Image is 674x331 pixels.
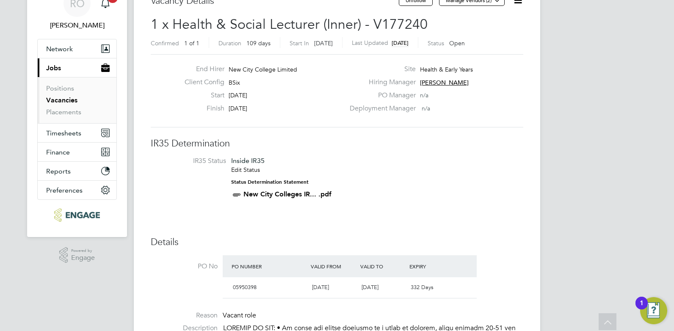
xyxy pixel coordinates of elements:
[184,39,199,47] span: 1 of 1
[46,45,73,53] span: Network
[345,104,416,113] label: Deployment Manager
[46,108,81,116] a: Placements
[345,65,416,74] label: Site
[38,181,116,199] button: Preferences
[428,39,444,47] label: Status
[309,259,358,274] div: Valid From
[37,20,117,30] span: Roslyn O'Garro
[420,66,473,73] span: Health & Early Years
[312,284,329,291] span: [DATE]
[229,105,247,112] span: [DATE]
[46,148,70,156] span: Finance
[411,284,434,291] span: 332 Days
[218,39,241,47] label: Duration
[422,105,430,112] span: n/a
[151,236,523,248] h3: Details
[71,254,95,262] span: Engage
[246,39,271,47] span: 109 days
[38,162,116,180] button: Reports
[233,284,257,291] span: 05950398
[38,77,116,123] div: Jobs
[38,124,116,142] button: Timesheets
[229,66,297,73] span: New City College Limited
[229,91,247,99] span: [DATE]
[54,208,99,222] img: ncclondon-logo-retina.png
[362,284,378,291] span: [DATE]
[178,65,224,74] label: End Hirer
[38,143,116,161] button: Finance
[231,179,309,185] strong: Status Determination Statement
[46,64,61,72] span: Jobs
[352,39,388,47] label: Last Updated
[392,39,409,47] span: [DATE]
[290,39,309,47] label: Start In
[314,39,333,47] span: [DATE]
[159,157,226,165] label: IR35 Status
[407,259,457,274] div: Expiry
[420,91,428,99] span: n/a
[640,297,667,324] button: Open Resource Center, 1 new notification
[420,79,469,86] span: [PERSON_NAME]
[243,190,331,198] a: New City Colleges IR... .pdf
[46,84,74,92] a: Positions
[38,58,116,77] button: Jobs
[151,262,218,271] label: PO No
[151,16,428,33] span: 1 x Health & Social Lecturer (Inner) - V177240
[223,311,256,320] span: Vacant role
[178,91,224,100] label: Start
[449,39,465,47] span: Open
[46,129,81,137] span: Timesheets
[151,311,218,320] label: Reason
[229,259,309,274] div: PO Number
[178,104,224,113] label: Finish
[59,247,95,263] a: Powered byEngage
[151,39,179,47] label: Confirmed
[151,138,523,150] h3: IR35 Determination
[46,186,83,194] span: Preferences
[229,79,240,86] span: BSix
[231,166,260,174] a: Edit Status
[231,157,265,165] span: Inside IR35
[46,96,77,104] a: Vacancies
[38,39,116,58] button: Network
[178,78,224,87] label: Client Config
[640,303,644,314] div: 1
[37,208,117,222] a: Go to home page
[345,78,416,87] label: Hiring Manager
[345,91,416,100] label: PO Manager
[358,259,408,274] div: Valid To
[46,167,71,175] span: Reports
[71,247,95,254] span: Powered by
